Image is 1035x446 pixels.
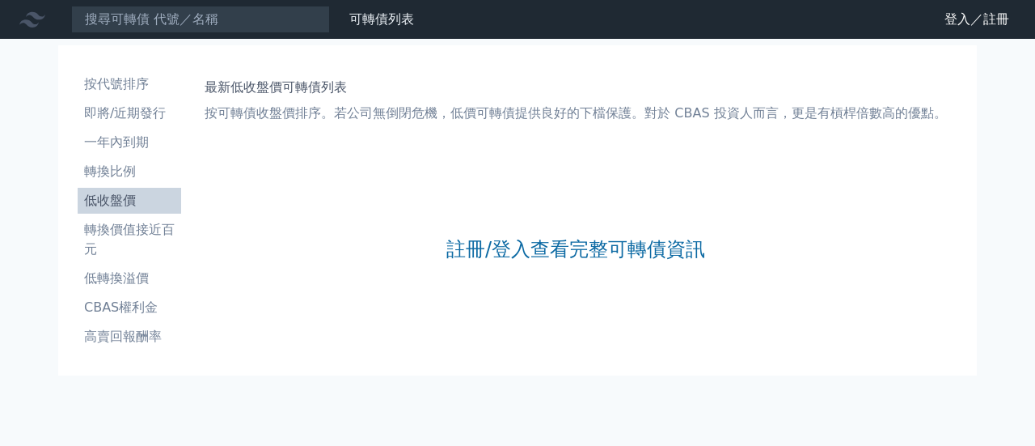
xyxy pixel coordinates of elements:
[78,298,181,317] li: CBAS權利金
[78,191,181,210] li: 低收盤價
[931,6,1022,32] a: 登入／註冊
[78,133,181,152] li: 一年內到期
[78,104,181,123] li: 即將/近期發行
[78,265,181,291] a: 低轉換溢價
[78,71,181,97] a: 按代號排序
[78,217,181,262] a: 轉換價值接近百元
[78,327,181,346] li: 高賣回報酬率
[78,130,181,155] a: 一年內到期
[78,159,181,185] a: 轉換比例
[205,104,946,123] p: 按可轉債收盤價排序。若公司無倒閉危機，低價可轉債提供良好的下檔保護。對於 CBAS 投資人而言，更是有槓桿倍數高的優點。
[78,162,181,181] li: 轉換比例
[78,269,181,288] li: 低轉換溢價
[78,220,181,259] li: 轉換價值接近百元
[205,78,946,97] h1: 最新低收盤價可轉債列表
[78,74,181,94] li: 按代號排序
[71,6,330,33] input: 搜尋可轉債 代號／名稱
[78,295,181,321] a: CBAS權利金
[78,188,181,214] a: 低收盤價
[78,100,181,126] a: 即將/近期發行
[349,11,414,27] a: 可轉債列表
[446,236,705,262] a: 註冊/登入查看完整可轉債資訊
[78,324,181,350] a: 高賣回報酬率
